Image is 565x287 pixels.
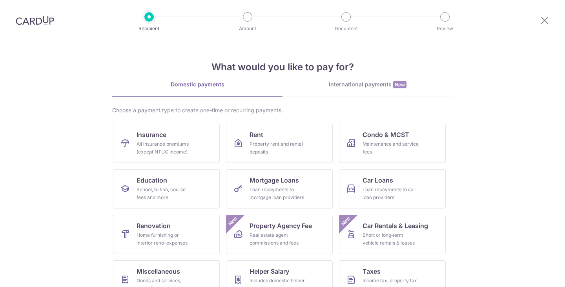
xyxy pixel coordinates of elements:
div: International payments [282,80,453,89]
div: Home furnishing or interior reno-expenses [137,231,193,247]
span: Car Loans [363,175,393,185]
span: New [226,215,239,228]
span: Rent [250,130,263,139]
a: InsuranceAll insurance premiums (except NTUC Income) [113,124,220,163]
div: Choose a payment type to create one-time or recurring payments. [112,106,453,114]
span: Renovation [137,221,171,230]
h4: What would you like to pay for? [112,60,453,74]
div: Loan repayments to mortgage loan providers [250,186,306,201]
span: New [393,81,406,88]
div: All insurance premiums (except NTUC Income) [137,140,193,156]
span: Taxes [363,267,381,276]
div: School, tuition, course fees and more [137,186,193,201]
a: Mortgage LoansLoan repayments to mortgage loan providers [226,169,333,208]
span: Car Rentals & Leasing [363,221,428,230]
a: Car LoansLoan repayments to car loan providers [339,169,446,208]
iframe: Opens a widget where you can find more information [515,263,557,283]
a: Condo & MCSTMaintenance and service fees [339,124,446,163]
span: Condo & MCST [363,130,409,139]
div: Domestic payments [112,80,282,88]
p: Amount [219,25,277,33]
div: Maintenance and service fees [363,140,419,156]
span: Helper Salary [250,267,289,276]
a: Property Agency FeeReal estate agent commissions and feesNew [226,215,333,254]
div: Property rent and rental deposits [250,140,306,156]
img: CardUp [16,16,54,25]
a: RenovationHome furnishing or interior reno-expenses [113,215,220,254]
span: Education [137,175,167,185]
span: New [339,215,352,228]
a: RentProperty rent and rental deposits [226,124,333,163]
div: Real estate agent commissions and fees [250,231,306,247]
p: Recipient [120,25,178,33]
a: Car Rentals & LeasingShort or long‑term vehicle rentals & leasesNew [339,215,446,254]
div: Short or long‑term vehicle rentals & leases [363,231,419,247]
p: Review [416,25,474,33]
p: Document [317,25,375,33]
span: Property Agency Fee [250,221,312,230]
a: EducationSchool, tuition, course fees and more [113,169,220,208]
div: Loan repayments to car loan providers [363,186,419,201]
span: Mortgage Loans [250,175,299,185]
span: Miscellaneous [137,267,180,276]
span: Insurance [137,130,166,139]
